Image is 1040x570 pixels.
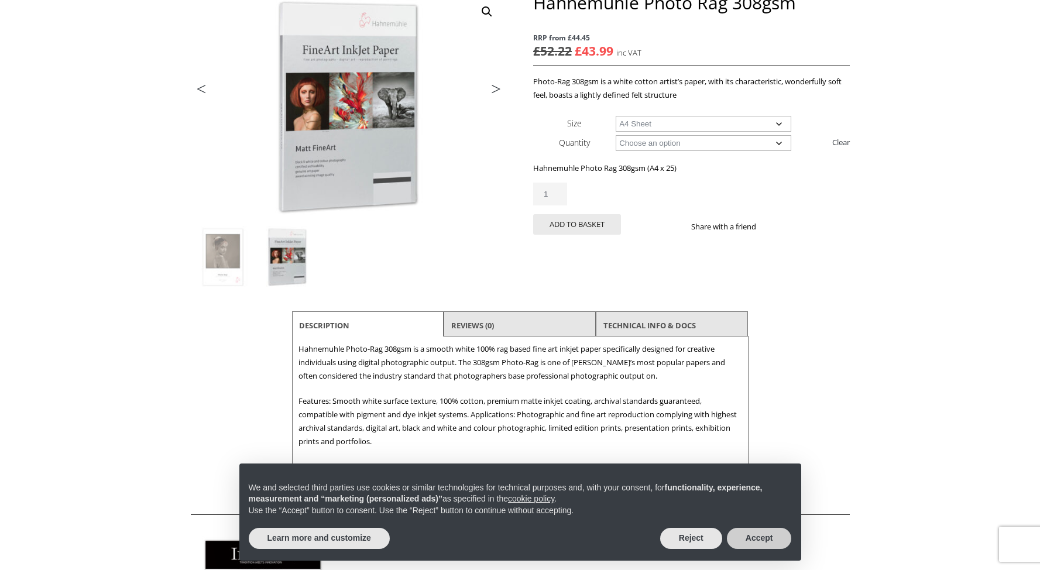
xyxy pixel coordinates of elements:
[230,454,811,570] div: Notice
[533,214,621,235] button: Add to basket
[249,505,792,517] p: Use the “Accept” button to consent. Use the “Reject” button to continue without accepting.
[603,315,696,336] a: TECHNICAL INFO & DOCS
[191,496,850,515] h2: Related products
[660,528,722,549] button: Reject
[533,75,849,102] p: Photo-Rag 308gsm is a white cotton artist’s paper, with its characteristic, wonderfully soft feel...
[770,222,780,231] img: facebook sharing button
[298,394,742,448] p: Features: Smooth white surface texture, 100% cotton, premium matte inkjet coating, archival stand...
[249,483,763,504] strong: functionality, experience, measurement and “marketing (personalized ads)”
[533,43,572,59] bdi: 52.22
[832,133,850,152] a: Clear options
[567,118,582,129] label: Size
[533,43,540,59] span: £
[575,43,613,59] bdi: 43.99
[508,494,554,503] a: cookie policy
[249,482,792,505] p: We and selected third parties use cookies or similar technologies for technical purposes and, wit...
[451,315,494,336] a: Reviews (0)
[727,528,792,549] button: Accept
[691,220,770,234] p: Share with a friend
[575,43,582,59] span: £
[256,226,319,289] img: Hahnemuhle Photo Rag 308gsm - Image 2
[299,315,349,336] a: Description
[298,342,742,383] p: Hahnemuhle Photo-Rag 308gsm is a smooth white 100% rag based fine art inkjet paper specifically d...
[476,1,497,22] a: View full-screen image gallery
[533,183,567,205] input: Product quantity
[249,528,390,549] button: Learn more and customize
[533,162,849,175] p: Hahnemuhle Photo Rag 308gsm (A4 x 25)
[559,137,590,148] label: Quantity
[784,222,794,231] img: twitter sharing button
[191,226,255,289] img: Hahnemuhle Photo Rag 308gsm
[798,222,808,231] img: email sharing button
[533,31,849,44] span: RRP from £44.45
